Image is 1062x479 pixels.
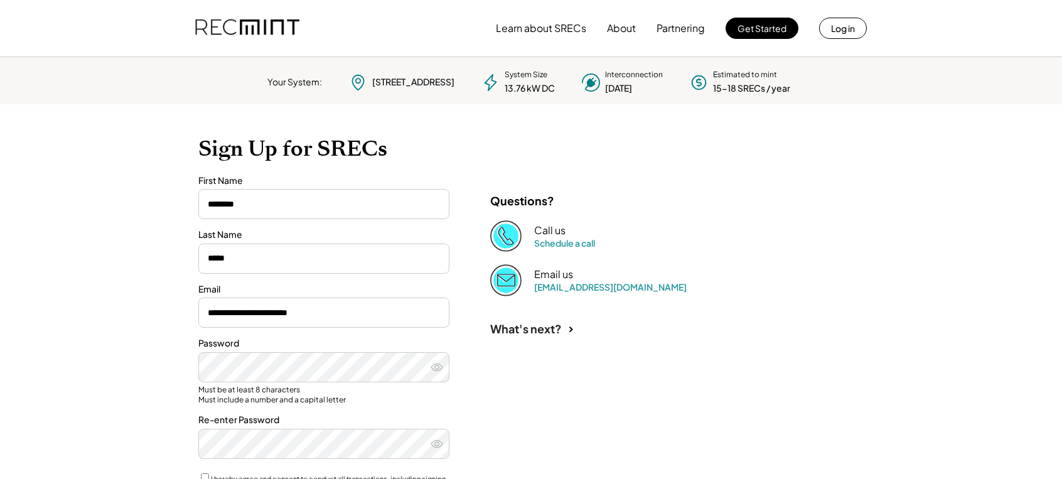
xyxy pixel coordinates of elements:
[534,281,687,293] a: [EMAIL_ADDRESS][DOMAIN_NAME]
[605,82,632,95] div: [DATE]
[490,264,522,296] img: Email%202%403x.png
[267,76,322,89] div: Your System:
[198,283,449,296] div: Email
[490,193,554,208] div: Questions?
[372,76,454,89] div: [STREET_ADDRESS]
[505,70,547,80] div: System Size
[534,224,566,237] div: Call us
[713,70,777,80] div: Estimated to mint
[713,82,790,95] div: 15-18 SRECs / year
[505,82,555,95] div: 13.76 kW DC
[198,229,449,241] div: Last Name
[198,337,449,350] div: Password
[195,7,299,50] img: recmint-logotype%403x.png
[726,18,798,39] button: Get Started
[534,268,573,281] div: Email us
[819,18,867,39] button: Log in
[490,220,522,252] img: Phone%20copy%403x.png
[490,321,562,336] div: What's next?
[605,70,663,80] div: Interconnection
[607,16,636,41] button: About
[198,385,449,404] div: Must be at least 8 characters Must include a number and a capital letter
[198,414,449,426] div: Re-enter Password
[496,16,586,41] button: Learn about SRECs
[198,175,449,187] div: First Name
[534,237,595,249] a: Schedule a call
[657,16,705,41] button: Partnering
[198,136,864,162] h1: Sign Up for SRECs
